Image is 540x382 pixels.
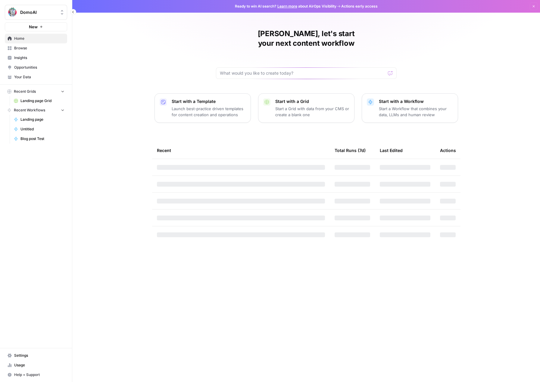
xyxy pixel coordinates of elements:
p: Start with a Grid [275,98,349,104]
span: Recent Workflows [14,107,45,113]
p: Start a Grid with data from your CMS or create a blank one [275,106,349,118]
span: Help + Support [14,372,64,377]
div: Last Edited [380,142,403,159]
span: Home [14,36,64,41]
a: Untitled [11,124,67,134]
a: Landing page Grid [11,96,67,106]
button: Start with a WorkflowStart a Workflow that combines your data, LLMs and human review [362,93,458,123]
a: Browse [5,43,67,53]
span: Settings [14,353,64,358]
a: Home [5,34,67,43]
span: Usage [14,362,64,368]
h1: [PERSON_NAME], let's start your next content workflow [216,29,397,48]
div: Actions [440,142,456,159]
span: Insights [14,55,64,61]
a: Your Data [5,72,67,82]
a: Opportunities [5,63,67,72]
div: Total Runs (7d) [335,142,366,159]
p: Start with a Template [172,98,246,104]
span: New [29,24,38,30]
span: Ready to win AI search? about AirOps Visibility [235,4,336,9]
button: Start with a GridStart a Grid with data from your CMS or create a blank one [258,93,354,123]
p: Launch best-practice driven templates for content creation and operations [172,106,246,118]
a: Blog post Test [11,134,67,144]
span: Your Data [14,74,64,80]
a: Usage [5,360,67,370]
span: Landing page [20,117,64,122]
a: Settings [5,351,67,360]
a: Insights [5,53,67,63]
button: Start with a TemplateLaunch best-practice driven templates for content creation and operations [155,93,251,123]
span: Actions early access [341,4,378,9]
span: Opportunities [14,65,64,70]
button: Recent Grids [5,87,67,96]
p: Start with a Workflow [379,98,453,104]
span: Recent Grids [14,89,36,94]
a: Learn more [277,4,297,8]
p: Start a Workflow that combines your data, LLMs and human review [379,106,453,118]
span: Landing page Grid [20,98,64,104]
button: Help + Support [5,370,67,380]
button: Recent Workflows [5,106,67,115]
button: Workspace: DomoAI [5,5,67,20]
div: Recent [157,142,325,159]
span: Blog post Test [20,136,64,141]
button: New [5,22,67,31]
input: What would you like to create today? [220,70,385,76]
span: Untitled [20,126,64,132]
img: DomoAI Logo [7,7,18,18]
span: Browse [14,45,64,51]
a: Landing page [11,115,67,124]
span: DomoAI [20,9,57,15]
